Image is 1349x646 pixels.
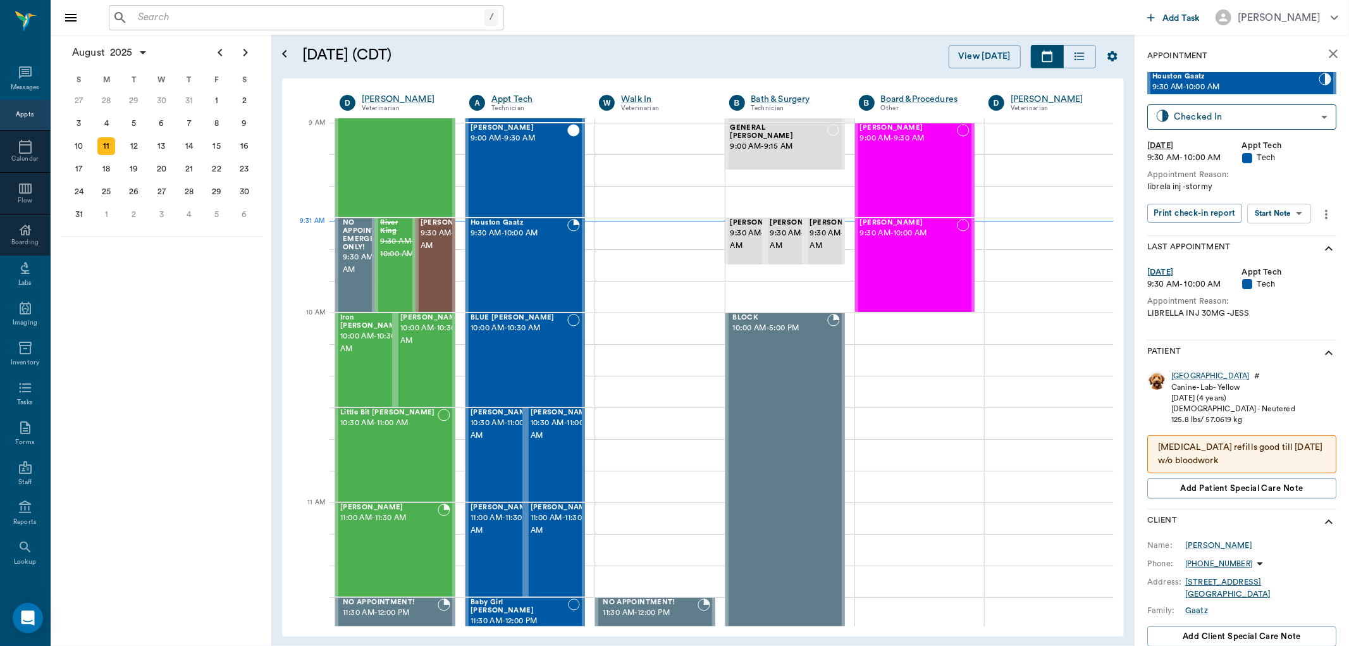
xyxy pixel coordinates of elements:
div: Tuesday, August 26, 2025 [125,183,143,201]
div: CHECKED_IN, 8:30 AM - 9:30 AM [335,28,455,218]
a: Board &Procedures [881,93,970,106]
h6: Nectar [37,6,40,34]
div: Monday, August 25, 2025 [97,183,115,201]
span: 11:30 AM - 12:00 PM [603,607,697,619]
div: [DEMOGRAPHIC_DATA] - Neutered [1171,404,1295,414]
div: Appt Tech [491,93,580,106]
div: W [599,95,615,111]
span: 9:30 AM - 10:00 AM [1152,81,1319,94]
div: CHECKED_IN, 9:30 AM - 9:45 AM [765,218,805,265]
div: Tasks [17,398,33,407]
p: Last Appointment [1147,241,1230,256]
span: 9:00 AM - 9:30 AM [471,132,567,145]
button: Print check-in report [1147,204,1242,223]
div: [PERSON_NAME] [1011,93,1099,106]
span: 9:00 AM - 9:30 AM [860,132,957,145]
span: Add client Special Care Note [1183,630,1301,643]
span: Iron [PERSON_NAME] [340,314,403,330]
div: Appt Tech [1242,140,1337,152]
div: T [120,70,148,89]
div: Sunday, August 17, 2025 [70,160,88,178]
span: 9:30 AM - 10:00 AM [421,227,484,252]
span: NO APPOINTMENT! [343,599,438,607]
div: Technician [751,103,840,114]
span: [PERSON_NAME] [471,124,567,132]
div: Staff [18,478,32,487]
div: Wednesday, August 27, 2025 [153,183,171,201]
div: F [203,70,231,89]
button: Close drawer [58,5,83,30]
div: M [93,70,121,89]
div: Technician [491,103,580,114]
div: BOOKED, 9:30 AM - 10:00 AM [465,218,585,313]
span: 9:30 AM - 10:00 AM [380,235,414,261]
div: Thursday, August 14, 2025 [180,137,198,155]
div: NOT_CONFIRMED, 9:00 AM - 9:30 AM [855,123,975,218]
div: Walk In [621,93,710,106]
div: Thursday, August 28, 2025 [180,183,198,201]
div: BOOKED, 10:30 AM - 11:00 AM [465,407,526,502]
div: Tech [1242,278,1337,290]
input: Search [133,9,484,27]
span: 10:30 AM - 11:00 AM [531,417,594,442]
div: Appointment Reason: [1147,295,1336,307]
a: Bath & Surgery [751,93,840,106]
div: Veterinarian [362,103,450,114]
div: NOT_CONFIRMED, 10:30 AM - 11:00 AM [335,407,455,502]
div: Imaging [13,318,37,328]
p: Patient [1147,345,1181,361]
div: BOOKED, 10:30 AM - 11:00 AM [526,407,586,502]
div: 9 AM [292,116,325,148]
span: NO APPOINTMENT! [603,599,697,607]
div: Saturday, August 9, 2025 [235,115,253,132]
button: Next page [233,40,258,65]
span: [PERSON_NAME] [471,504,534,512]
div: Saturday, August 23, 2025 [235,160,253,178]
div: Lookup [14,557,36,567]
div: Start Note [1255,206,1291,221]
span: 11:00 AM - 11:30 AM [471,512,534,537]
span: 10:00 AM - 5:00 PM [733,322,827,335]
div: Saturday, August 16, 2025 [235,137,253,155]
div: BOOKED, 11:00 AM - 11:30 AM [335,502,455,597]
div: Wednesday, September 3, 2025 [153,206,171,223]
div: S [65,70,93,89]
div: S [230,70,258,89]
span: [PERSON_NAME] [730,219,794,227]
div: / [484,9,498,26]
div: Tuesday, August 12, 2025 [125,137,143,155]
button: Add Task [1142,6,1205,29]
div: Tuesday, July 29, 2025 [125,92,143,109]
div: 125.8 lbs / 57.0619 kg [1171,414,1295,425]
div: Tuesday, August 5, 2025 [125,115,143,132]
div: 9:30 AM - 10:00 AM [1147,278,1242,290]
div: # [1254,371,1260,382]
div: Inventory [11,358,39,368]
span: 2025 [108,44,135,61]
a: [GEOGRAPHIC_DATA] [1171,371,1249,382]
span: 9:30 AM - 9:45 AM [770,227,834,252]
div: CHECKED_IN, 9:30 AM - 9:45 AM [805,218,845,265]
div: Friday, September 5, 2025 [208,206,226,223]
button: Add patient Special Care Note [1147,478,1336,499]
div: Wednesday, July 30, 2025 [153,92,171,109]
div: Sunday, July 27, 2025 [70,92,88,109]
a: [PERSON_NAME] [1185,540,1252,551]
button: close [1321,41,1346,66]
div: BOOKED, 10:00 AM - 10:30 AM [395,313,455,407]
span: Little Bit [PERSON_NAME] [340,409,438,417]
span: Houston Gaatz [471,219,567,227]
div: Friday, August 8, 2025 [208,115,226,132]
div: [DATE] (4 years) [1171,393,1295,404]
span: [PERSON_NAME] [531,409,594,417]
div: NOT_CONFIRMED, 9:30 AM - 10:00 AM [416,218,455,313]
div: Monday, August 18, 2025 [97,160,115,178]
span: [PERSON_NAME] [770,219,834,227]
div: NOT_CONFIRMED, 9:30 AM - 10:00 AM [855,218,975,313]
h5: [DATE] (CDT) [302,45,634,65]
div: librela inj -stormy [1147,181,1336,193]
div: 9:30 AM - 10:00 AM [1147,152,1242,164]
div: Monday, September 1, 2025 [97,206,115,223]
div: Canine - Lab - Yellow [1171,382,1295,393]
